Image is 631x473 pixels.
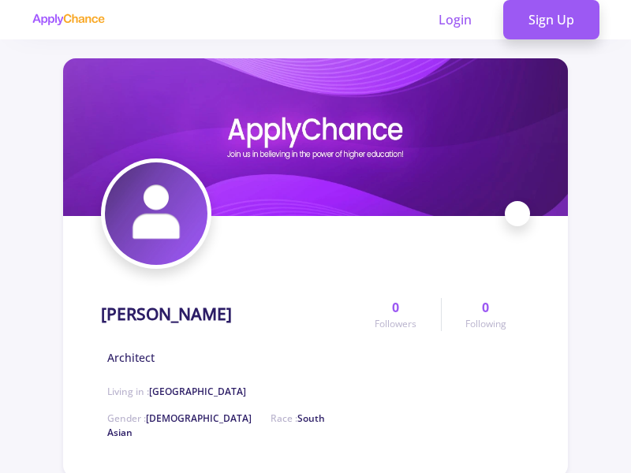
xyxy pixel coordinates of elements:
span: Living in : [107,385,246,398]
span: 0 [392,298,399,317]
a: 0Following [441,298,530,331]
span: [GEOGRAPHIC_DATA] [149,385,246,398]
span: 0 [482,298,489,317]
h1: [PERSON_NAME] [101,304,232,324]
a: 0Followers [351,298,440,331]
img: Edris Seddiqiavatar [105,162,207,265]
span: South Asian [107,412,325,439]
img: applychance logo text only [32,13,105,26]
span: [DEMOGRAPHIC_DATA] [146,412,252,425]
span: Gender : [107,412,252,425]
span: Architect [107,349,155,366]
span: Race : [107,412,325,439]
span: Following [465,317,506,331]
img: Edris Seddiqicover image [63,58,568,216]
span: Followers [375,317,416,331]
